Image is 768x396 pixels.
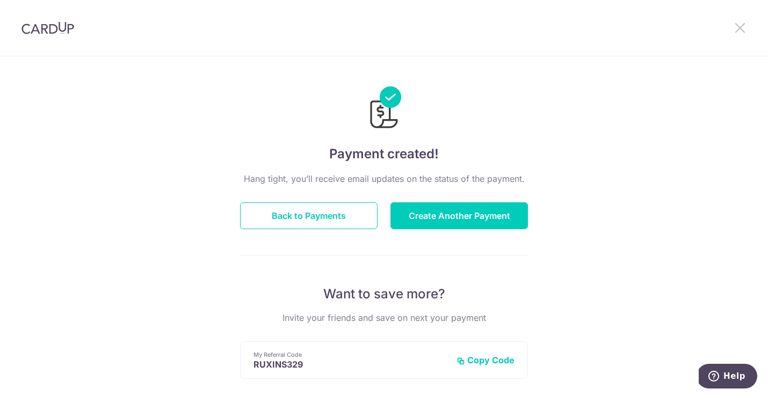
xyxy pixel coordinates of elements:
[367,86,401,131] img: Payments
[699,364,757,391] iframe: Opens a widget where you can find more information
[240,311,528,324] p: Invite your friends and save on next your payment
[253,350,448,359] p: My Referral Code
[390,202,528,229] button: Create Another Payment
[240,144,528,164] h4: Payment created!
[253,359,448,370] p: RUXINS329
[21,21,74,34] img: CardUp
[457,355,515,365] button: Copy Code
[240,172,528,185] p: Hang tight, you’ll receive email updates on the status of the payment.
[240,202,378,229] button: Back to Payments
[240,285,528,303] p: Want to save more?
